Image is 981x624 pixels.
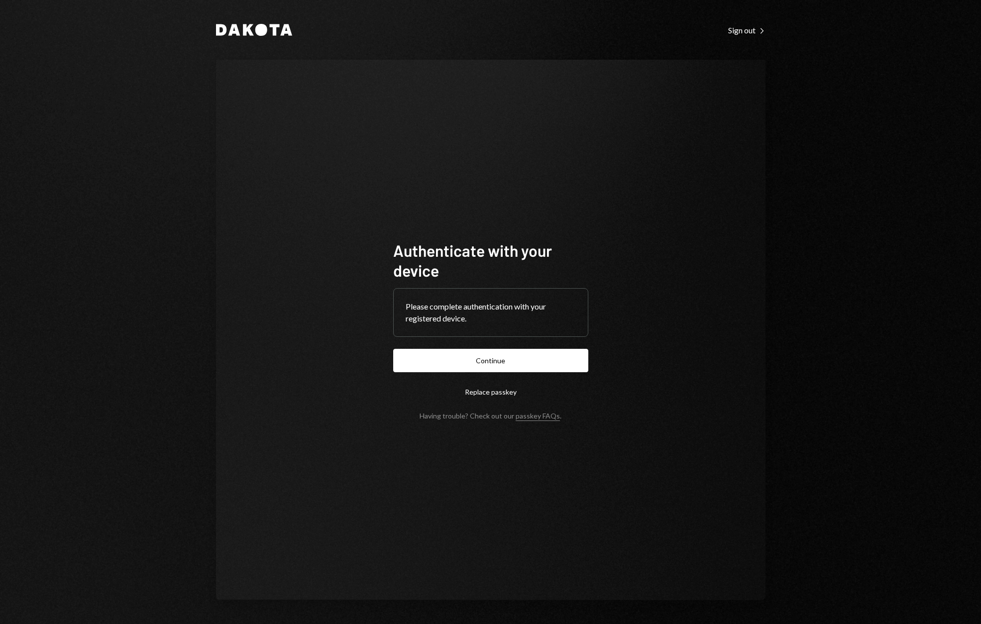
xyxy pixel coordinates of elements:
[406,301,576,324] div: Please complete authentication with your registered device.
[728,24,765,35] a: Sign out
[393,240,588,280] h1: Authenticate with your device
[393,349,588,372] button: Continue
[728,25,765,35] div: Sign out
[420,412,561,420] div: Having trouble? Check out our .
[516,412,560,421] a: passkey FAQs
[393,380,588,404] button: Replace passkey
